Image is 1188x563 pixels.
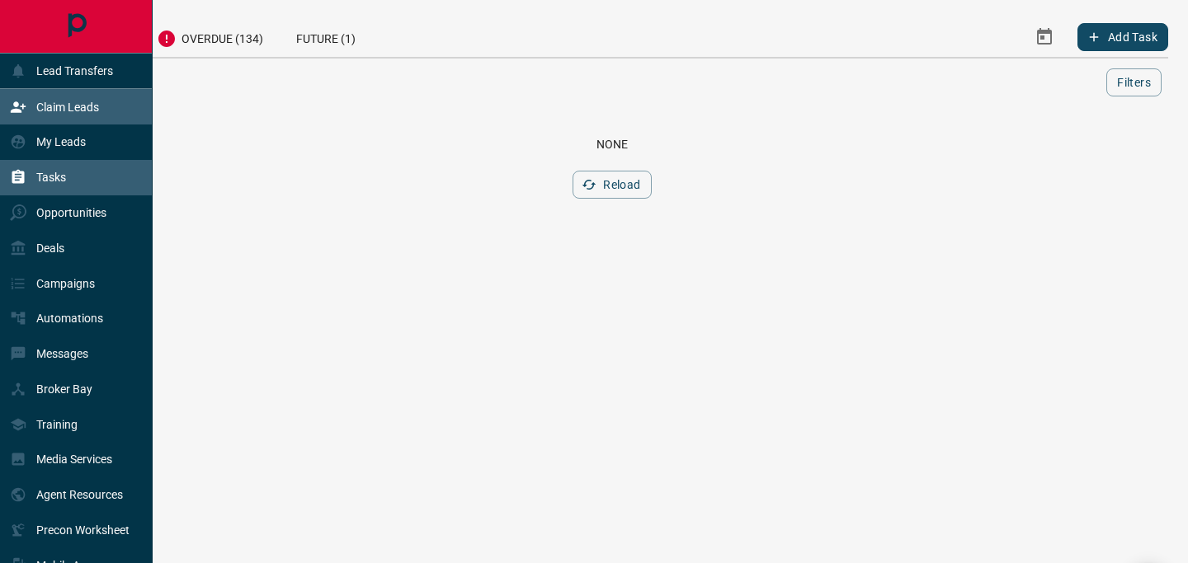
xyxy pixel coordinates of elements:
button: Add Task [1077,23,1168,51]
div: Overdue (134) [140,16,280,57]
button: Select Date Range [1025,17,1064,57]
button: Filters [1106,68,1162,96]
div: None [76,138,1148,151]
div: Future (1) [280,16,372,57]
button: Reload [573,171,651,199]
